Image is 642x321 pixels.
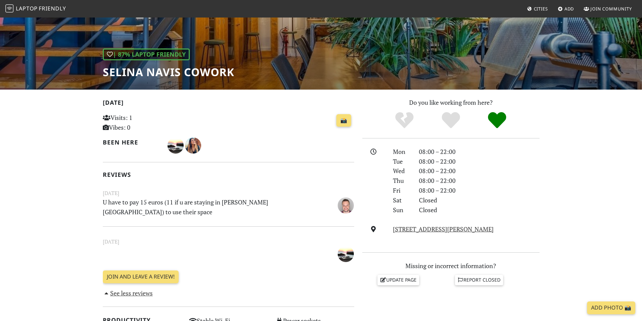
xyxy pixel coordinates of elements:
[534,6,548,12] span: Cities
[338,246,354,262] img: 3143-nuno.jpg
[415,176,544,186] div: 08:00 – 22:00
[99,197,315,217] p: U have to pay 15 euros (11 if u are staying in [PERSON_NAME][GEOGRAPHIC_DATA]) to use their space
[338,200,354,208] span: Danilo Aleixo
[362,98,540,107] p: Do you like working from here?
[39,5,66,12] span: Friendly
[389,186,415,195] div: Fri
[103,289,153,297] a: See less reviews
[103,99,354,109] h2: [DATE]
[336,114,351,127] a: 📸
[103,139,160,146] h2: Been here
[185,137,201,154] img: 2664-fernanda.jpg
[590,6,632,12] span: Join Community
[587,301,635,314] a: Add Photo 📸
[564,6,574,12] span: Add
[16,5,38,12] span: Laptop
[103,270,179,283] a: Join and leave a review!
[338,249,354,257] span: Nuno
[415,147,544,157] div: 08:00 – 22:00
[389,147,415,157] div: Mon
[185,141,201,149] span: Fernanda Nicolini von Pfuhl
[474,111,520,130] div: Definitely!
[393,225,494,233] a: [STREET_ADDRESS][PERSON_NAME]
[103,49,190,60] div: | 87% Laptop Friendly
[389,205,415,215] div: Sun
[415,205,544,215] div: Closed
[415,186,544,195] div: 08:00 – 22:00
[167,137,184,154] img: 3143-nuno.jpg
[455,275,503,285] a: Report closed
[415,166,544,176] div: 08:00 – 22:00
[99,189,358,197] small: [DATE]
[377,275,419,285] a: Update page
[581,3,635,15] a: Join Community
[389,195,415,205] div: Sat
[555,3,577,15] a: Add
[5,3,66,15] a: LaptopFriendly LaptopFriendly
[103,113,181,132] p: Visits: 1 Vibes: 0
[103,66,234,78] h1: Selina Navis CoWork
[389,176,415,186] div: Thu
[389,157,415,166] div: Tue
[381,111,428,130] div: No
[5,4,13,12] img: LaptopFriendly
[99,237,358,246] small: [DATE]
[389,166,415,176] div: Wed
[103,171,354,178] h2: Reviews
[415,157,544,166] div: 08:00 – 22:00
[415,195,544,205] div: Closed
[338,197,354,214] img: 5096-danilo.jpg
[362,261,540,271] p: Missing or incorrect information?
[428,111,474,130] div: Yes
[524,3,551,15] a: Cities
[167,141,185,149] span: Nuno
